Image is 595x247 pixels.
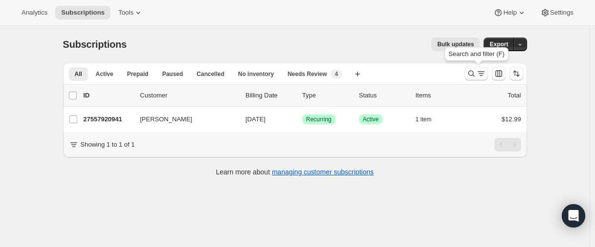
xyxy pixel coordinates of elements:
[502,115,521,123] span: $12.99
[96,70,113,78] span: Active
[140,114,192,124] span: [PERSON_NAME]
[350,67,365,81] button: Create new view
[55,6,110,19] button: Subscriptions
[127,70,149,78] span: Prepaid
[238,70,274,78] span: No inventory
[16,6,53,19] button: Analytics
[84,113,521,126] div: 27557920941[PERSON_NAME][DATE]SuccessRecurringSuccessActive1 item$12.99
[140,91,238,100] p: Customer
[488,6,532,19] button: Help
[503,9,516,17] span: Help
[510,67,523,80] button: Sort the results
[288,70,327,78] span: Needs Review
[306,115,332,123] span: Recurring
[112,6,149,19] button: Tools
[272,168,374,176] a: managing customer subscriptions
[246,115,266,123] span: [DATE]
[508,91,521,100] p: Total
[84,114,132,124] p: 27557920941
[81,140,135,150] p: Showing 1 to 1 of 1
[416,91,465,100] div: Items
[484,38,514,51] button: Export
[416,115,432,123] span: 1 item
[84,91,132,100] p: ID
[437,40,474,48] span: Bulk updates
[21,9,47,17] span: Analytics
[489,40,508,48] span: Export
[63,39,127,50] span: Subscriptions
[302,91,351,100] div: Type
[197,70,225,78] span: Cancelled
[162,70,183,78] span: Paused
[61,9,105,17] span: Subscriptions
[134,112,232,127] button: [PERSON_NAME]
[465,67,488,80] button: Search and filter results
[216,167,374,177] p: Learn more about
[359,91,408,100] p: Status
[363,115,379,123] span: Active
[550,9,574,17] span: Settings
[118,9,133,17] span: Tools
[492,67,506,80] button: Customize table column order and visibility
[494,138,521,152] nav: Pagination
[246,91,295,100] p: Billing Date
[431,38,480,51] button: Bulk updates
[416,113,443,126] button: 1 item
[75,70,82,78] span: All
[335,70,338,78] span: 4
[562,204,585,228] div: Open Intercom Messenger
[84,91,521,100] div: IDCustomerBilling DateTypeStatusItemsTotal
[534,6,579,19] button: Settings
